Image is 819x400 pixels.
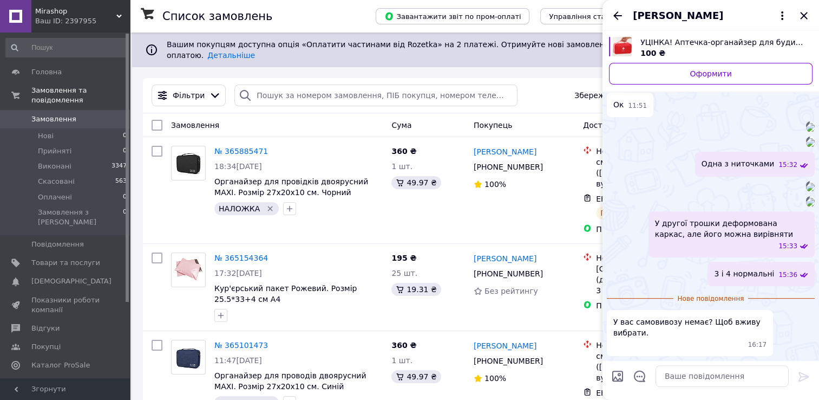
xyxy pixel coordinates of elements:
[5,38,128,57] input: Пошук
[31,360,90,370] span: Каталог ProSale
[214,284,357,304] a: Кур'єрський пакет Рожевий. Розмір 25.5*33+4 см А4
[778,242,797,251] span: 15:33 12.10.2025
[549,12,632,21] span: Управління статусами
[655,218,808,240] span: У другої трошки деформована каркас, але його можна вирівняти
[214,254,268,262] a: № 365154364
[596,351,706,383] div: смт. [GEOGRAPHIC_DATA] ([GEOGRAPHIC_DATA].), №1: вул. [STREET_ADDRESS]
[214,177,368,197] a: Органайзер для провідків двоярусний MAXI. Розмір 27х20х10 см. Чорний
[613,317,766,338] span: У вас самовивозу немає? Щоб вживу вибрати.
[474,269,543,278] span: [PHONE_NUMBER]
[31,86,130,105] span: Замовлення та повідомлення
[38,177,75,186] span: Скасовані
[474,121,512,130] span: Покупець
[702,158,775,170] span: Одна з ниточками
[474,357,543,365] span: [PHONE_NUMBER]
[123,192,127,202] span: 0
[115,177,127,186] span: 563
[214,147,268,156] a: № 365885471
[778,160,797,170] span: 15:32 12.10.2025
[391,341,416,350] span: 360 ₴
[806,123,815,132] img: 19484643-2d3a-4d97-aa40-1f05055edac3_w500_h500
[38,208,123,227] span: Замовлення з [PERSON_NAME]
[214,356,262,365] span: 11:47[DATE]
[31,342,61,352] span: Покупці
[474,253,536,264] a: [PERSON_NAME]
[31,295,100,315] span: Показники роботи компанії
[214,371,366,391] a: Органайзер для проводів двоярусний MAXI. Розмір 27x20x10 см. Синій
[171,340,206,375] a: Фото товару
[38,162,71,171] span: Виконані
[806,138,815,147] img: d666f62b-69de-4ee5-a274-4bddbf82aa6c_w500_h500
[112,162,127,171] span: 3347
[748,340,767,350] span: 16:17 12.10.2025
[596,340,706,351] div: Нова Пошта
[391,162,412,171] span: 1 шт.
[384,11,521,21] span: Завантажити звіт по пром-оплаті
[611,9,624,22] button: Назад
[797,9,810,22] button: Закрити
[609,37,813,59] a: Переглянути товар
[596,253,706,263] div: Нова Пошта
[778,270,797,280] span: 15:36 12.10.2025
[596,263,706,296] div: [GEOGRAPHIC_DATA], №32 (до 30 кг): вул. Шевченка, 3
[38,146,71,156] span: Прийняті
[474,146,536,157] a: [PERSON_NAME]
[596,300,706,311] div: Пром-оплата
[484,287,538,295] span: Без рейтингу
[596,389,686,397] span: ЕН: 20 4512 6396 0641
[35,7,116,16] span: Mirashop
[214,162,262,171] span: 18:34[DATE]
[596,157,706,189] div: смт. [GEOGRAPHIC_DATA] ([GEOGRAPHIC_DATA].), №1: вул. [STREET_ADDRESS]
[167,40,765,60] span: Вашим покупцям доступна опція «Оплатити частинами від Rozetka» на 2 платежі. Отримуйте нові замов...
[123,131,127,141] span: 0
[171,121,219,130] span: Замовлення
[613,99,624,111] span: Ок
[219,204,260,213] span: НАЛОЖКА
[234,85,517,106] input: Пошук за номером замовлення, ПІБ покупця, номером телефону, Email, номером накладної
[391,269,417,278] span: 25 шт.
[484,374,506,383] span: 100%
[609,63,813,85] a: Оформити
[633,369,647,383] button: Відкрити шаблони відповідей
[123,208,127,227] span: 0
[31,276,112,286] span: [DEMOGRAPHIC_DATA]
[173,90,205,101] span: Фільтри
[596,224,706,235] div: Пром-оплата
[391,283,441,296] div: 19.31 ₴
[640,37,804,48] span: УЦІНКА! Аптечка-органайзер для будинку 24x14x7см. Червона
[391,254,416,262] span: 195 ₴
[214,269,262,278] span: 17:32[DATE]
[31,114,76,124] span: Замовлення
[474,340,536,351] a: [PERSON_NAME]
[376,8,529,24] button: Завантажити звіт по пром-оплаті
[172,342,205,372] img: Фото товару
[596,146,706,157] div: Нова Пошта
[391,121,411,130] span: Cума
[123,146,127,156] span: 0
[35,16,130,26] div: Ваш ID: 2397955
[266,204,274,213] svg: Видалити мітку
[474,163,543,171] span: [PHONE_NUMBER]
[207,51,255,60] a: Детальніше
[714,268,774,280] span: 3 і 4 нормальні
[633,9,789,23] button: [PERSON_NAME]
[31,258,100,268] span: Товари та послуги
[628,101,647,111] span: 11:51 12.10.2025
[31,240,84,249] span: Повідомлення
[38,192,72,202] span: Оплачені
[31,324,60,333] span: Відгуки
[806,183,815,191] img: e10178f3-4a65-466b-9328-a8915702012a_w500_h500
[673,294,749,304] span: Нове повідомлення
[596,195,686,203] span: ЕН: 20 4512 6849 0845
[172,147,205,179] img: Фото товару
[391,176,441,189] div: 49.97 ₴
[640,49,665,57] span: 100 ₴
[38,131,54,141] span: Нові
[172,258,205,282] img: Фото товару
[596,207,673,220] div: Готово до видачі
[391,370,441,383] div: 49.97 ₴
[391,356,412,365] span: 1 шт.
